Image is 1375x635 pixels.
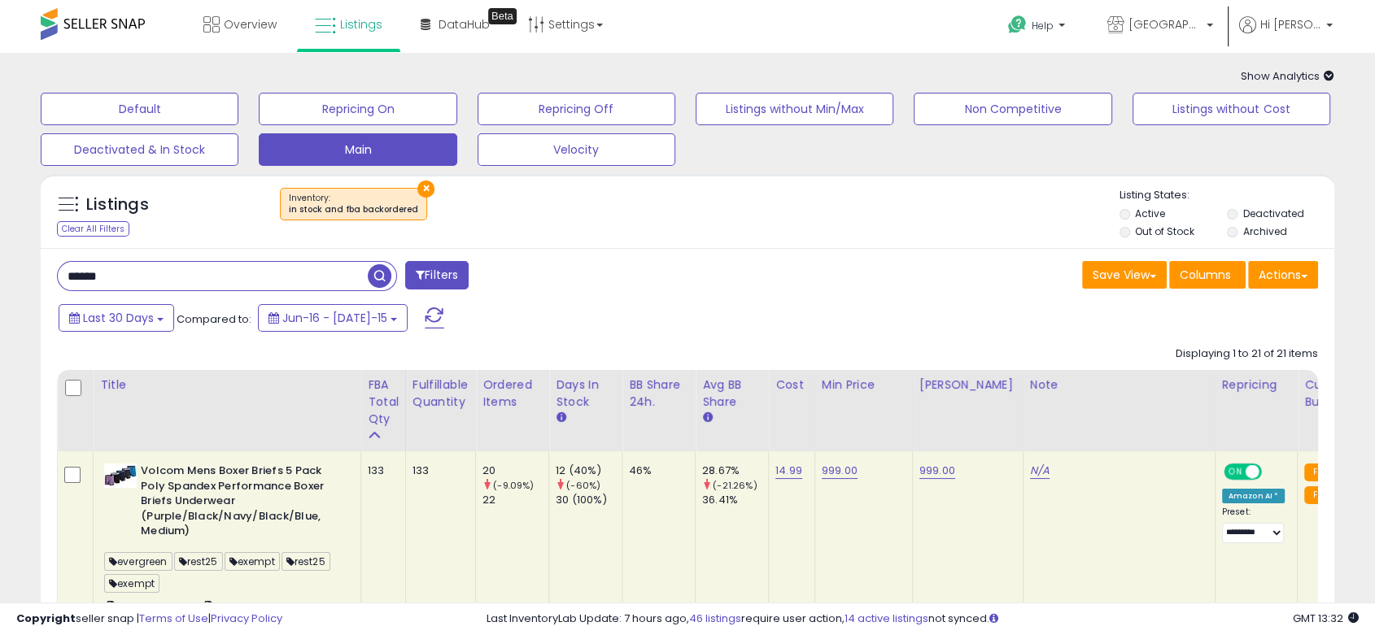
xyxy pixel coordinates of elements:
button: Listings without Min/Max [696,93,893,125]
h5: Listings [86,194,149,216]
p: Listing States: [1120,188,1334,203]
span: [GEOGRAPHIC_DATA] [1128,16,1202,33]
span: evergreen [104,552,172,571]
span: Compared to: [177,311,251,327]
button: Save View [1082,261,1167,289]
button: Jun-16 - [DATE]-15 [258,304,408,332]
div: Amazon AI * [1222,489,1286,503]
span: Overview [224,16,277,33]
a: Hi [PERSON_NAME] [1239,16,1333,53]
button: Non Competitive [914,93,1111,125]
div: Avg BB Share [702,376,762,411]
small: (-21.26%) [713,479,757,492]
a: 14 active listings [845,611,928,626]
span: Inventory : [289,192,418,216]
a: Privacy Policy [211,611,282,626]
button: × [417,180,434,198]
div: Days In Stock [556,376,615,411]
div: Preset: [1222,507,1286,543]
span: exempt [225,552,280,571]
button: Filters [405,261,469,289]
small: Avg BB Share. [702,411,712,425]
div: Repricing [1222,376,1291,394]
div: 133 [412,463,463,478]
small: (-9.09%) [493,479,534,492]
button: Repricing On [259,93,456,125]
div: 22 [482,493,548,507]
div: Ordered Items [482,376,542,411]
div: BB Share 24h. [629,376,688,411]
label: Deactivated [1243,207,1304,220]
span: Help [1032,19,1054,33]
span: Last 30 Days [83,310,154,326]
button: Columns [1169,261,1246,289]
div: Title [100,376,354,394]
a: 999.00 [822,463,858,479]
label: Out of Stock [1135,224,1194,238]
a: Help [995,2,1081,53]
a: 999.00 [919,463,955,479]
span: 2025-08-15 13:32 GMT [1293,611,1359,626]
span: Hi [PERSON_NAME] [1260,16,1321,33]
button: Last 30 Days [59,304,174,332]
div: 46% [629,463,683,478]
button: Repricing Off [478,93,675,125]
span: exempt [104,574,159,593]
a: N/A [1030,463,1050,479]
a: 46 listings [689,611,741,626]
span: Columns [1180,267,1231,283]
small: (-60%) [566,479,600,492]
div: Tooltip anchor [488,8,517,24]
small: Days In Stock. [556,411,565,425]
button: Listings without Cost [1133,93,1330,125]
strong: Copyright [16,611,76,626]
span: OFF [1259,465,1285,479]
div: 28.67% [702,463,768,478]
div: 12 (40%) [556,463,622,478]
div: 36.41% [702,493,768,507]
span: DataHub [439,16,490,33]
div: Fulfillable Quantity [412,376,469,411]
b: Volcom Mens Boxer Briefs 5 Pack Poly Spandex Performance Boxer Briefs Underwear (Purple/Black/Nav... [141,463,338,543]
span: ON [1225,465,1246,479]
button: Default [41,93,238,125]
div: seller snap | | [16,611,282,627]
span: rest25 [282,552,330,571]
a: 14.99 [775,463,802,479]
span: rest25 [174,552,223,571]
a: Terms of Use [139,611,208,626]
img: 41cC7he91KL._SL40_.jpg [104,463,137,488]
div: FBA Total Qty [368,376,399,428]
div: 30 (100%) [556,493,622,507]
div: [PERSON_NAME] [919,376,1016,394]
div: Last InventoryLab Update: 7 hours ago, require user action, not synced. [487,611,1360,627]
div: in stock and fba backordered [289,204,418,215]
label: Archived [1243,224,1287,238]
span: Jun-16 - [DATE]-15 [282,310,387,326]
div: 133 [368,463,393,478]
button: Velocity [478,133,675,166]
button: Main [259,133,456,166]
div: Note [1030,376,1208,394]
div: Cost [775,376,808,394]
span: Listings [340,16,382,33]
div: Clear All Filters [57,221,129,237]
div: Displaying 1 to 21 of 21 items [1176,346,1318,362]
div: 20 [482,463,548,478]
button: Actions [1248,261,1318,289]
label: Active [1135,207,1165,220]
small: FBA [1304,463,1334,481]
div: Min Price [822,376,906,394]
button: Deactivated & In Stock [41,133,238,166]
i: Get Help [1007,15,1028,35]
span: Show Analytics [1241,68,1334,84]
small: FBA [1304,486,1334,504]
